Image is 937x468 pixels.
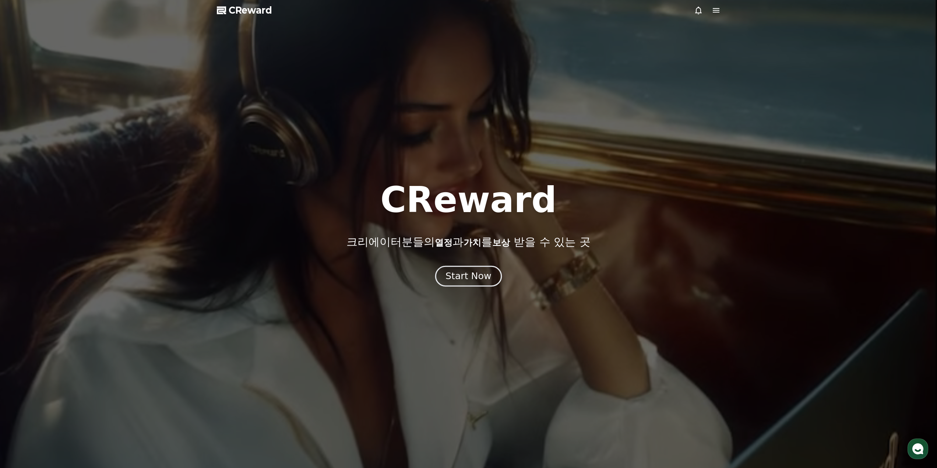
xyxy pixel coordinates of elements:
span: 보상 [492,237,510,248]
h1: CReward [380,182,557,218]
button: Start Now [435,265,502,286]
span: 가치 [464,237,481,248]
p: 크리에이터분들의 과 를 받을 수 있는 곳 [346,235,590,249]
span: 설정 [114,244,123,250]
span: CReward [229,4,272,16]
span: 열정 [435,237,452,248]
a: 설정 [95,233,141,252]
a: Start Now [437,274,500,281]
a: CReward [217,4,272,16]
span: 대화 [67,245,76,251]
div: Start Now [445,270,491,282]
span: 홈 [23,244,28,250]
a: 대화 [49,233,95,252]
a: 홈 [2,233,49,252]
